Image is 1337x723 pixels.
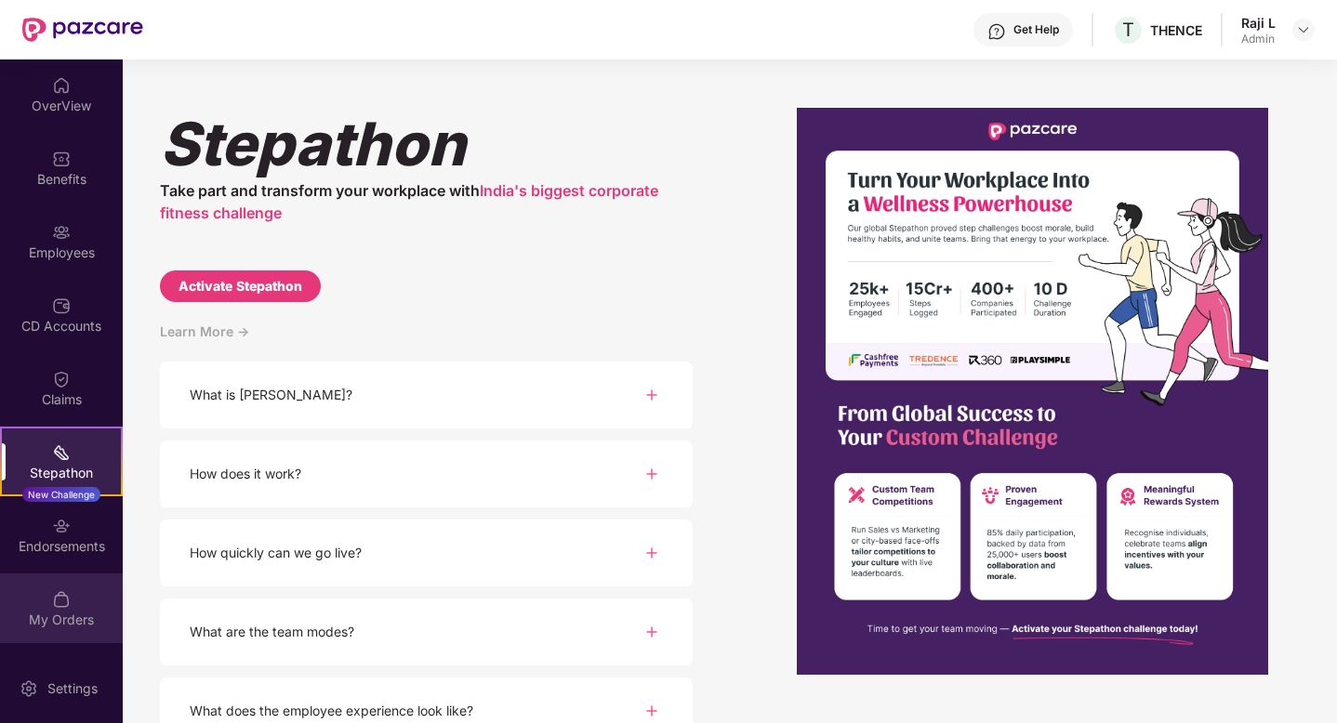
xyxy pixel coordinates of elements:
img: svg+xml;base64,PHN2ZyBpZD0iRW1wbG95ZWVzIiB4bWxucz0iaHR0cDovL3d3dy53My5vcmcvMjAwMC9zdmciIHdpZHRoPS... [52,223,71,242]
div: Get Help [1013,22,1059,37]
div: Raji L [1241,14,1276,32]
div: Take part and transform your workplace with [160,179,693,224]
img: svg+xml;base64,PHN2ZyBpZD0iU2V0dGluZy0yMHgyMCIgeG1sbnM9Imh0dHA6Ly93d3cudzMub3JnLzIwMDAvc3ZnIiB3aW... [20,679,38,698]
div: Learn More -> [160,321,693,361]
img: svg+xml;base64,PHN2ZyBpZD0iUGx1cy0zMngzMiIgeG1sbnM9Imh0dHA6Ly93d3cudzMub3JnLzIwMDAvc3ZnIiB3aWR0aD... [641,542,663,564]
img: svg+xml;base64,PHN2ZyBpZD0iQ2xhaW0iIHhtbG5zPSJodHRwOi8vd3d3LnczLm9yZy8yMDAwL3N2ZyIgd2lkdGg9IjIwIi... [52,370,71,388]
img: New Pazcare Logo [22,18,143,42]
div: New Challenge [22,487,100,502]
div: Admin [1241,32,1276,46]
img: svg+xml;base64,PHN2ZyBpZD0iRW5kb3JzZW1lbnRzIiB4bWxucz0iaHR0cDovL3d3dy53My5vcmcvMjAwMC9zdmciIHdpZH... [52,517,71,535]
div: Activate Stepathon [179,276,302,296]
img: svg+xml;base64,PHN2ZyBpZD0iSGVscC0zMngzMiIgeG1sbnM9Imh0dHA6Ly93d3cudzMub3JnLzIwMDAvc3ZnIiB3aWR0aD... [987,22,1006,41]
div: Settings [42,679,103,698]
span: T [1122,19,1134,41]
img: svg+xml;base64,PHN2ZyBpZD0iUGx1cy0zMngzMiIgeG1sbnM9Imh0dHA6Ly93d3cudzMub3JnLzIwMDAvc3ZnIiB3aWR0aD... [641,700,663,722]
div: How quickly can we go live? [190,543,362,563]
div: How does it work? [190,464,301,484]
div: What is [PERSON_NAME]? [190,385,352,405]
img: svg+xml;base64,PHN2ZyBpZD0iQ0RfQWNjb3VudHMiIGRhdGEtbmFtZT0iQ0QgQWNjb3VudHMiIHhtbG5zPSJodHRwOi8vd3... [52,296,71,315]
img: svg+xml;base64,PHN2ZyBpZD0iRHJvcGRvd24tMzJ4MzIiIHhtbG5zPSJodHRwOi8vd3d3LnczLm9yZy8yMDAwL3N2ZyIgd2... [1296,22,1311,37]
img: svg+xml;base64,PHN2ZyBpZD0iTXlfT3JkZXJzIiBkYXRhLW5hbWU9Ik15IE9yZGVycyIgeG1sbnM9Imh0dHA6Ly93d3cudz... [52,590,71,609]
div: Stepathon [2,464,121,482]
div: Stepathon [160,108,693,179]
img: svg+xml;base64,PHN2ZyBpZD0iUGx1cy0zMngzMiIgeG1sbnM9Imh0dHA6Ly93d3cudzMub3JnLzIwMDAvc3ZnIiB3aWR0aD... [641,463,663,485]
img: svg+xml;base64,PHN2ZyBpZD0iQmVuZWZpdHMiIHhtbG5zPSJodHRwOi8vd3d3LnczLm9yZy8yMDAwL3N2ZyIgd2lkdGg9Ij... [52,150,71,168]
img: svg+xml;base64,PHN2ZyBpZD0iUGx1cy0zMngzMiIgeG1sbnM9Imh0dHA6Ly93d3cudzMub3JnLzIwMDAvc3ZnIiB3aWR0aD... [641,384,663,406]
img: svg+xml;base64,PHN2ZyBpZD0iUGx1cy0zMngzMiIgeG1sbnM9Imh0dHA6Ly93d3cudzMub3JnLzIwMDAvc3ZnIiB3aWR0aD... [641,621,663,643]
div: What does the employee experience look like? [190,701,473,721]
img: svg+xml;base64,PHN2ZyB4bWxucz0iaHR0cDovL3d3dy53My5vcmcvMjAwMC9zdmciIHdpZHRoPSIyMSIgaGVpZ2h0PSIyMC... [52,443,71,462]
div: What are the team modes? [190,622,354,642]
img: svg+xml;base64,PHN2ZyBpZD0iSG9tZSIgeG1sbnM9Imh0dHA6Ly93d3cudzMub3JnLzIwMDAvc3ZnIiB3aWR0aD0iMjAiIG... [52,76,71,95]
div: THENCE [1150,21,1202,39]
